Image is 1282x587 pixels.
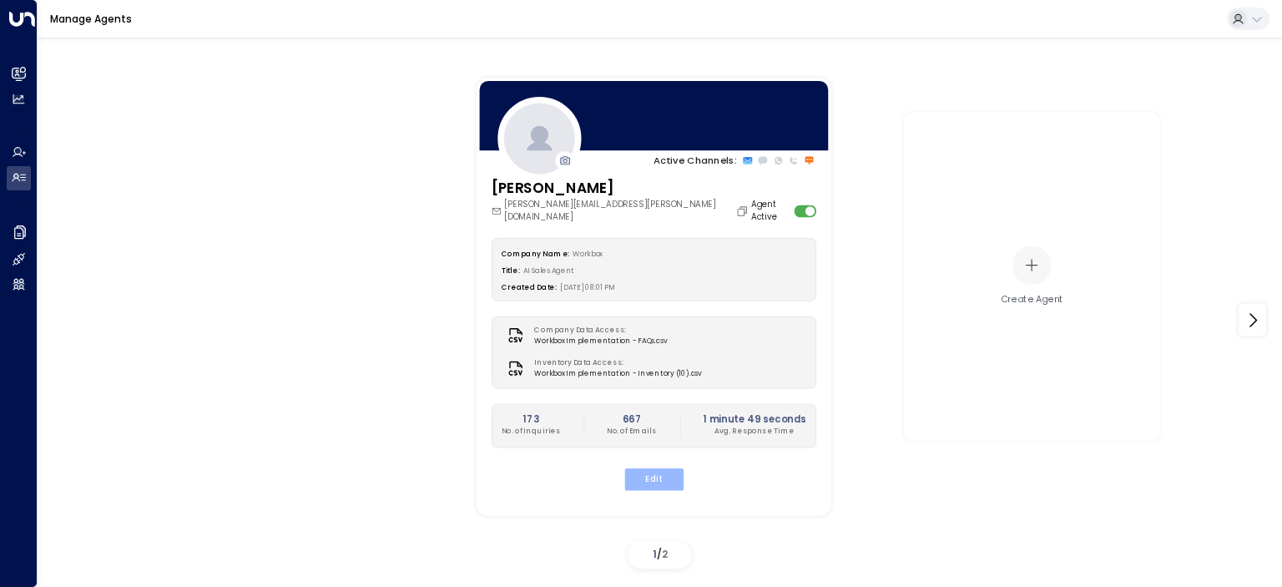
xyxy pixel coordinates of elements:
button: Edit [623,468,683,490]
span: 1 [653,547,657,561]
span: Workbox Implementation - FAQs.csv [534,336,667,347]
span: [DATE] 08:01 PM [560,282,615,291]
label: Company Data Access: [534,325,661,336]
p: Avg. Response Time [703,427,806,438]
p: No. of Inquiries [501,427,560,438]
span: Workbox [573,249,603,258]
div: Create Agent [1001,293,1063,306]
label: Title: [501,266,519,275]
label: Agent Active [751,199,790,224]
p: Active Channels: [654,154,736,168]
div: / [628,541,691,569]
span: 2 [662,547,668,561]
a: Manage Agents [50,12,132,26]
h2: 667 [607,412,657,427]
div: [PERSON_NAME][EMAIL_ADDRESS][PERSON_NAME][DOMAIN_NAME] [491,199,751,224]
button: Copy [735,205,751,217]
p: No. of Emails [607,427,657,438]
span: AI Sales Agent [522,266,573,275]
h3: [PERSON_NAME] [491,177,751,199]
h2: 173 [501,412,560,427]
label: Company Name: [501,249,568,258]
label: Inventory Data Access: [534,358,695,369]
span: Workbox Implementation - Inventory (10).csv [534,369,701,380]
h2: 1 minute 49 seconds [703,412,806,427]
label: Created Date: [501,282,556,291]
